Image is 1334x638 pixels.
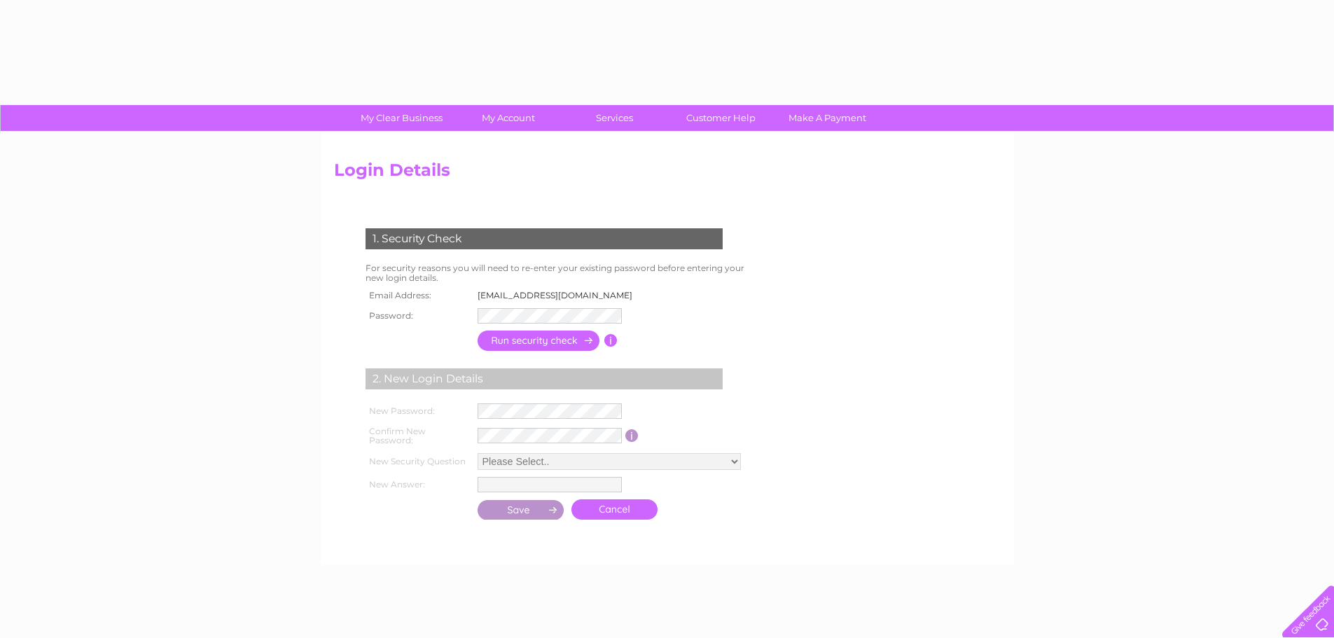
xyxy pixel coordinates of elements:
[625,429,639,442] input: Information
[478,500,564,520] input: Submit
[663,105,779,131] a: Customer Help
[344,105,459,131] a: My Clear Business
[571,499,658,520] a: Cancel
[362,450,474,473] th: New Security Question
[450,105,566,131] a: My Account
[474,286,644,305] td: [EMAIL_ADDRESS][DOMAIN_NAME]
[362,422,474,450] th: Confirm New Password:
[362,400,474,422] th: New Password:
[557,105,672,131] a: Services
[362,260,760,286] td: For security reasons you will need to re-enter your existing password before entering your new lo...
[362,305,474,327] th: Password:
[770,105,885,131] a: Make A Payment
[604,334,618,347] input: Information
[366,368,723,389] div: 2. New Login Details
[362,473,474,496] th: New Answer:
[334,160,1001,187] h2: Login Details
[362,286,474,305] th: Email Address:
[366,228,723,249] div: 1. Security Check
